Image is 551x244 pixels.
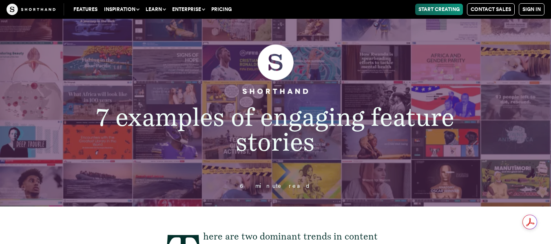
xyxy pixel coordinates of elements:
button: Inspiration [101,4,142,15]
span: 7 examples of engaging feature stories [96,102,454,157]
a: Start Creating [415,4,463,15]
a: Contact Sales [467,3,515,15]
a: Features [70,4,101,15]
img: The Craft [7,4,55,15]
span: 6 minute read [240,182,311,189]
button: Learn [142,4,169,15]
a: Sign in [519,3,544,15]
a: Pricing [208,4,235,15]
button: Enterprise [169,4,208,15]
